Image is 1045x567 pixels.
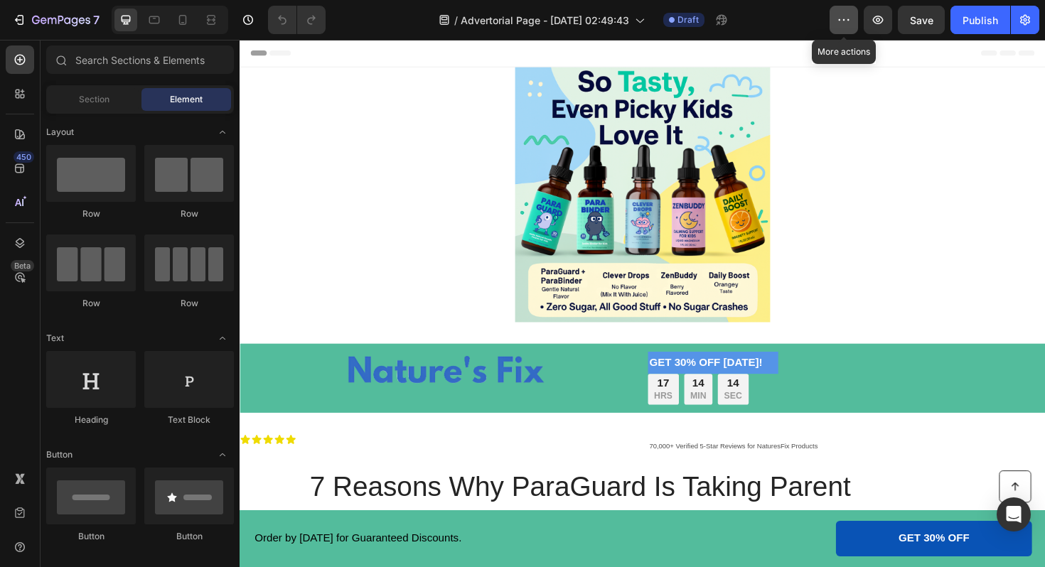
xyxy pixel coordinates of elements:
div: Button [144,530,234,543]
strong: GET 30% OFF [DATE]! [434,335,554,347]
div: 14 [513,357,532,372]
span: 70,000+ Verified 5-Star Reviews for NaturesFix Products [434,426,612,434]
span: Draft [677,13,699,26]
input: Search Sections & Elements [46,45,234,74]
span: Layout [46,126,74,139]
div: Row [46,207,136,220]
div: 450 [14,151,34,163]
button: 7 [6,6,106,34]
span: GET 30% OFF [697,522,773,534]
span: / [454,13,458,28]
button: Publish [950,6,1010,34]
div: Row [144,297,234,310]
div: Open Intercom Messenger [997,497,1031,531]
span: Advertorial Page - [DATE] 02:49:43 [461,13,629,28]
button: Save [898,6,945,34]
div: Heading [46,414,136,426]
img: gempages_577445842814764020-d0a34128-8b4a-4fd9-bbbd-f340309044da.png [255,29,599,299]
iframe: Design area [240,40,1045,567]
div: Undo/Redo [268,6,326,34]
div: Row [144,207,234,220]
div: 17 [439,357,458,372]
div: Button [46,530,136,543]
span: Button [46,448,73,461]
p: HRS [439,372,458,384]
span: Order by [DATE] for Guaranteed Discounts. [16,522,235,534]
p: MIN [477,372,494,384]
p: SEC [513,372,532,384]
div: Text Block [144,414,234,426]
span: Section [79,93,109,106]
img: gempages_577445842814764020-951ec4d7-0f8b-4854-aac9-5d23551248b5.png [111,330,324,371]
span: Toggle open [211,443,234,466]
div: Beta [11,260,34,271]
div: 14 [477,357,494,372]
span: Toggle open [211,121,234,144]
div: Row [46,297,136,310]
h1: 7 Reasons Why ParaGuard Is Taking Parent Communities by Storm in [DATE]! [73,453,781,532]
span: Text [46,332,64,345]
span: Toggle open [211,327,234,350]
p: 7 [93,11,100,28]
div: Publish [963,13,998,28]
span: Save [910,14,933,26]
a: GET 30% OFF [631,509,839,547]
span: Element [170,93,203,106]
